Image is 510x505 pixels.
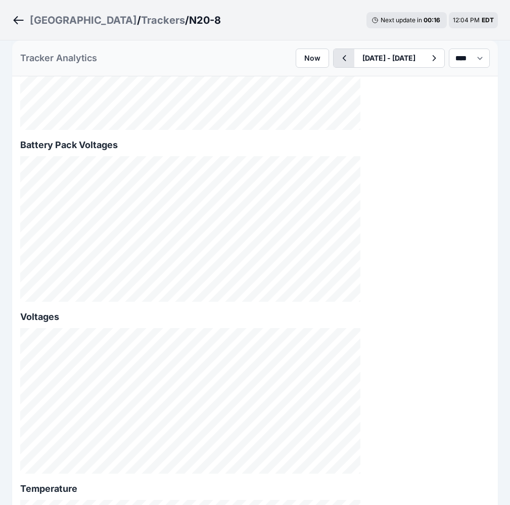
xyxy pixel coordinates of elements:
[141,13,185,27] a: Trackers
[137,13,141,27] span: /
[20,310,490,324] h2: Voltages
[189,13,221,27] h3: N20-8
[381,16,422,24] span: Next update in
[482,16,494,24] span: EDT
[20,51,97,65] h2: Tracker Analytics
[12,7,221,33] nav: Breadcrumb
[424,16,442,24] div: 00 : 16
[30,13,137,27] a: [GEOGRAPHIC_DATA]
[185,13,189,27] span: /
[20,138,490,152] h2: Battery Pack Voltages
[296,49,329,68] button: Now
[354,49,424,67] button: [DATE] - [DATE]
[20,482,490,496] h2: Temperature
[453,16,480,24] span: 12:04 PM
